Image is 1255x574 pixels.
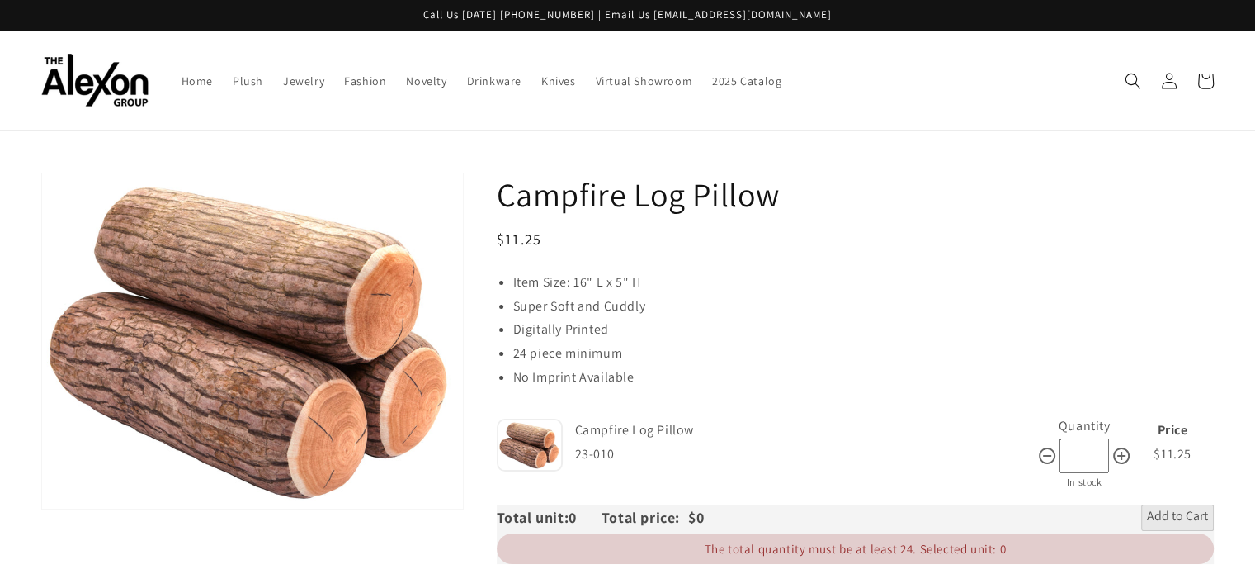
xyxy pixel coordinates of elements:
span: 0 [569,508,602,527]
h1: Campfire Log Pillow [497,173,1214,216]
li: Item Size: 16" L x 5" H [513,271,1214,295]
a: Plush [223,64,273,98]
div: Campfire Log Pillow [575,419,1033,443]
span: 2025 Catalog [712,74,781,88]
li: Digitally Printed [513,318,1214,342]
span: $11.25 [1154,445,1191,463]
a: Drinkware [457,64,531,98]
li: No Imprint Available [513,366,1214,390]
span: Plush [233,74,263,88]
div: 23-010 [575,443,1037,467]
div: In stock [1037,473,1131,491]
span: Knives [541,74,576,88]
span: $11.25 [497,230,542,249]
a: Virtual Showroom [586,64,703,98]
img: The Alexon Group [41,54,149,107]
button: Add to Cart [1141,505,1214,531]
a: Knives [531,64,586,98]
div: Total unit: Total price: [497,505,688,531]
span: $0 [688,508,704,527]
div: Price [1135,419,1210,443]
li: Super Soft and Cuddly [513,295,1214,319]
span: Fashion [344,74,386,88]
span: Drinkware [467,74,521,88]
a: Home [172,64,223,98]
img: Default Title [497,419,563,472]
span: Novelty [406,74,446,88]
span: Jewelry [283,74,324,88]
span: Add to Cart [1147,508,1208,528]
a: 2025 Catalog [702,64,791,98]
span: Virtual Showroom [596,74,693,88]
a: Jewelry [273,64,334,98]
span: Home [182,74,213,88]
div: The total quantity must be at least 24. Selected unit: 0 [497,534,1214,564]
summary: Search [1115,63,1151,99]
label: Quantity [1059,417,1111,434]
li: 24 piece minimum [513,342,1214,366]
a: Novelty [396,64,456,98]
a: Fashion [334,64,396,98]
